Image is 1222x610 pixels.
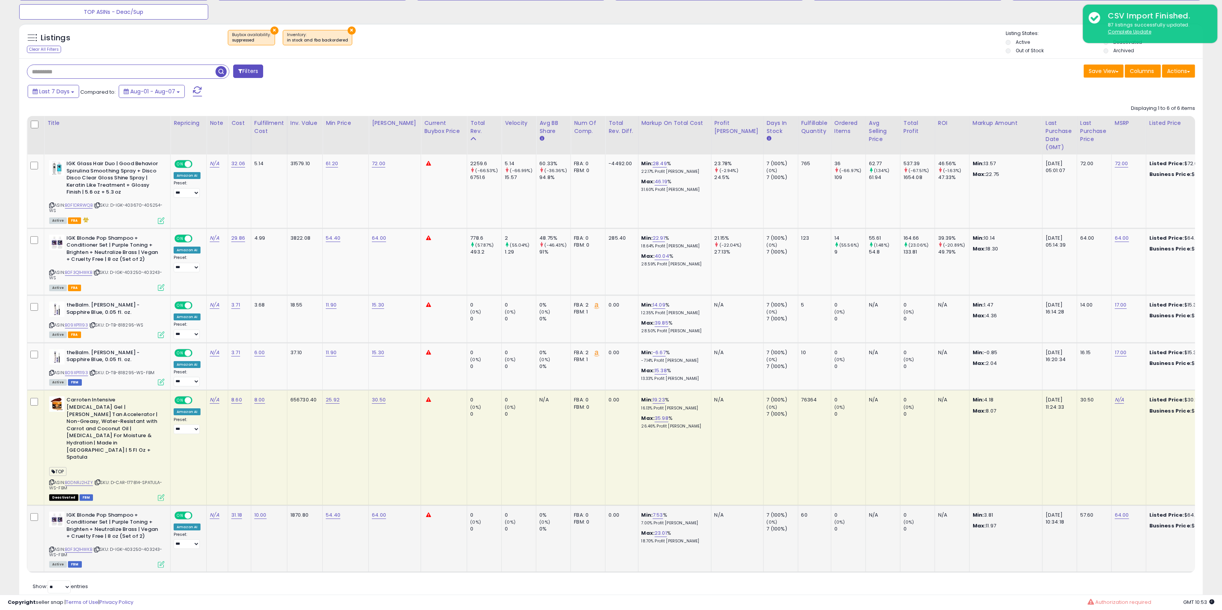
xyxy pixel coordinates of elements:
[290,349,317,356] div: 37.10
[655,252,669,260] a: 40.04
[642,244,705,249] p: 18.64% Profit [PERSON_NAME]
[642,320,705,334] div: %
[65,370,88,376] a: B09XP11193
[874,242,889,248] small: (1.48%)
[231,301,240,309] a: 3.71
[642,187,705,192] p: 31.60% Profit [PERSON_NAME]
[715,160,763,167] div: 23.78%
[720,167,738,174] small: (-2.94%)
[801,235,825,242] div: 123
[653,511,663,519] a: 7.53
[642,319,655,327] b: Max:
[27,46,61,53] div: Clear All Filters
[539,349,570,356] div: 0%
[49,332,67,338] span: All listings currently available for purchase on Amazon
[65,202,93,209] a: B0F1DRRWQB
[1131,105,1195,112] div: Displaying 1 to 6 of 6 items
[767,249,798,255] div: 7 (100%)
[539,235,570,242] div: 48.75%
[574,167,599,174] div: FBM: 0
[1080,235,1106,242] div: 64.00
[973,234,984,242] strong: Min:
[326,301,337,309] a: 11.90
[904,249,935,255] div: 133.81
[869,249,900,255] div: 54.8
[1006,30,1203,37] p: Listing States:
[767,309,778,315] small: (0%)
[938,235,969,242] div: 39.39%
[1149,234,1184,242] b: Listed Price:
[1115,349,1127,356] a: 17.00
[642,253,705,267] div: %
[539,315,570,322] div: 0%
[715,235,763,242] div: 21.15%
[49,235,65,250] img: 41NgTUDIxXL._SL40_.jpg
[210,396,219,404] a: N/A
[233,65,263,78] button: Filters
[767,315,798,322] div: 7 (100%)
[326,119,365,127] div: Min Price
[655,178,667,186] a: 46.19
[372,119,418,127] div: [PERSON_NAME]
[372,234,386,242] a: 64.00
[642,252,655,260] b: Max:
[869,235,900,242] div: 55.61
[938,174,969,181] div: 47.33%
[174,255,201,272] div: Preset:
[1016,39,1030,45] label: Active
[254,396,265,404] a: 8.00
[973,171,986,178] strong: Max:
[539,160,570,167] div: 60.33%
[801,302,825,308] div: 5
[470,315,501,322] div: 0
[574,160,599,167] div: FBA: 0
[1149,160,1213,167] div: $72.00
[655,414,668,422] a: 35.98
[1149,235,1213,242] div: $64.00
[1149,302,1213,308] div: $15.30
[1111,116,1146,154] th: CSV column name: cust_attr_1_MSRP
[1046,302,1071,315] div: [DATE] 16:14:28
[174,247,201,254] div: Amazon AI
[539,174,570,181] div: 94.8%
[210,349,219,356] a: N/A
[475,242,494,248] small: (57.87%)
[834,302,866,308] div: 0
[655,367,667,375] a: 15.38
[66,235,160,265] b: IGK Blonde Pop Shampoo + Conditioner Set | Purple Toning + Brighten + Neutralize Brass | Vegan + ...
[290,235,317,242] div: 3822.08
[130,88,175,95] span: Aug-01 - Aug-07
[1149,171,1192,178] b: Business Price:
[210,511,219,519] a: N/A
[174,322,201,339] div: Preset:
[1149,349,1184,356] b: Listed Price:
[609,235,632,242] div: 285.40
[715,249,763,255] div: 27.13%
[834,249,866,255] div: 9
[834,119,862,135] div: Ordered Items
[191,302,204,309] span: OFF
[65,479,93,486] a: B0DNRJ2HZY
[1080,302,1106,308] div: 14.00
[1149,245,1213,252] div: $54.4
[210,119,225,127] div: Note
[653,301,665,309] a: 14.09
[372,396,386,404] a: 30.50
[834,309,845,315] small: (0%)
[49,217,67,224] span: All listings currently available for purchase on Amazon
[574,302,599,308] div: FBA: 2
[326,349,337,356] a: 11.90
[66,160,160,198] b: IGK Glass Hair Duo | Good Behavior Spirulina Smoothing Spray + Disco Disco Clear Gloss Shine Spra...
[232,38,271,43] div: suppressed
[715,174,763,181] div: 24.5%
[642,349,653,356] b: Min:
[231,396,242,404] a: 8.60
[89,322,144,328] span: | SKU: D-TB-818295-WS
[544,242,566,248] small: (-46.43%)
[470,309,481,315] small: (0%)
[973,312,1036,319] p: 4.36
[973,171,1036,178] p: 22.75
[505,160,536,167] div: 5.14
[904,309,914,315] small: (0%)
[66,598,98,606] a: Terms of Use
